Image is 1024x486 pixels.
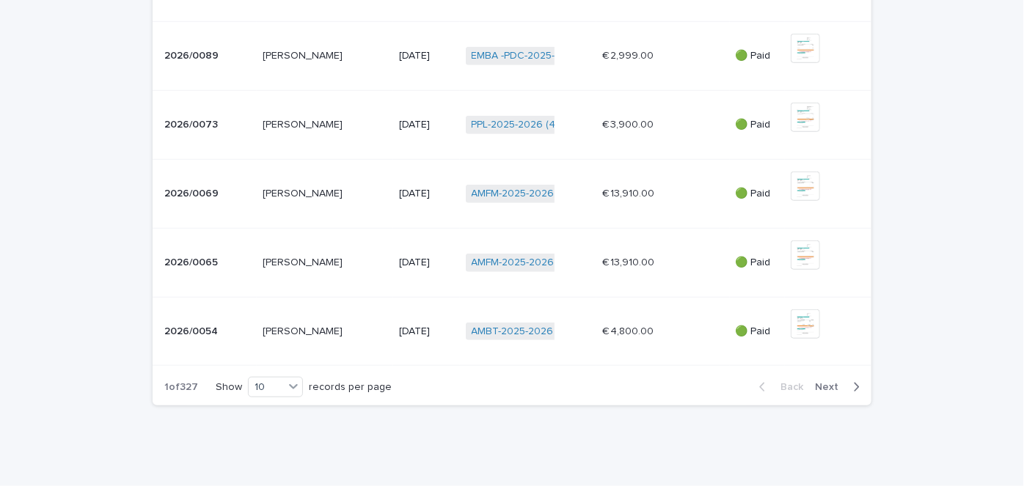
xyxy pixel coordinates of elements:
[602,116,657,131] p: € 3,900.00
[153,22,871,91] tr: 2026/00892026/0089 [PERSON_NAME][PERSON_NAME] [DATE]EMBA -PDC-2025-2026 (54165) € 2,999.00€ 2,999...
[809,380,871,394] button: Next
[164,185,222,200] p: 2026/0069
[263,47,345,62] p: [PERSON_NAME]
[736,119,779,131] p: 🟢 Paid
[164,116,221,131] p: 2026/0073
[772,382,803,392] span: Back
[153,91,871,160] tr: 2026/00732026/0073 [PERSON_NAME][PERSON_NAME] [DATE]PPL-2025-2026 (46225) € 3,900.00€ 3,900.00 🟢 ...
[747,380,809,394] button: Back
[815,382,847,392] span: Next
[263,254,345,269] p: [PERSON_NAME]
[153,228,871,297] tr: 2026/00652026/0065 [PERSON_NAME][PERSON_NAME] [DATE]AMFM-2025-2026 (56325) € 13,910.00€ 13,910.00...
[263,185,345,200] p: [PERSON_NAME]
[602,47,657,62] p: € 2,999.00
[153,297,871,366] tr: 2026/00542026/0054 [PERSON_NAME][PERSON_NAME] [DATE]AMBT-2025-2026 (57235) € 4,800.00€ 4,800.00 🟢...
[736,257,779,269] p: 🟢 Paid
[164,254,221,269] p: 2026/0065
[263,323,345,338] p: [PERSON_NAME]
[399,119,454,131] p: [DATE]
[216,381,242,394] p: Show
[736,188,779,200] p: 🟢 Paid
[153,369,210,405] p: 1 of 327
[472,325,592,338] a: AMBT-2025-2026 (57235)
[399,188,454,200] p: [DATE]
[472,188,593,200] a: AMFM-2025-2026 (56325)
[399,325,454,338] p: [DATE]
[736,325,779,338] p: 🟢 Paid
[399,50,454,62] p: [DATE]
[602,323,657,338] p: € 4,800.00
[263,116,345,131] p: [PERSON_NAME]
[602,185,657,200] p: € 13,910.00
[472,119,583,131] a: PPL-2025-2026 (46225)
[164,47,222,62] p: 2026/0089
[472,257,593,269] a: AMFM-2025-2026 (56325)
[164,323,221,338] p: 2026/0054
[736,50,779,62] p: 🟢 Paid
[602,254,657,269] p: € 13,910.00
[309,381,392,394] p: records per page
[472,50,618,62] a: EMBA -PDC-2025-2026 (54165)
[399,257,454,269] p: [DATE]
[153,159,871,228] tr: 2026/00692026/0069 [PERSON_NAME][PERSON_NAME] [DATE]AMFM-2025-2026 (56325) € 13,910.00€ 13,910.00...
[249,380,284,395] div: 10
